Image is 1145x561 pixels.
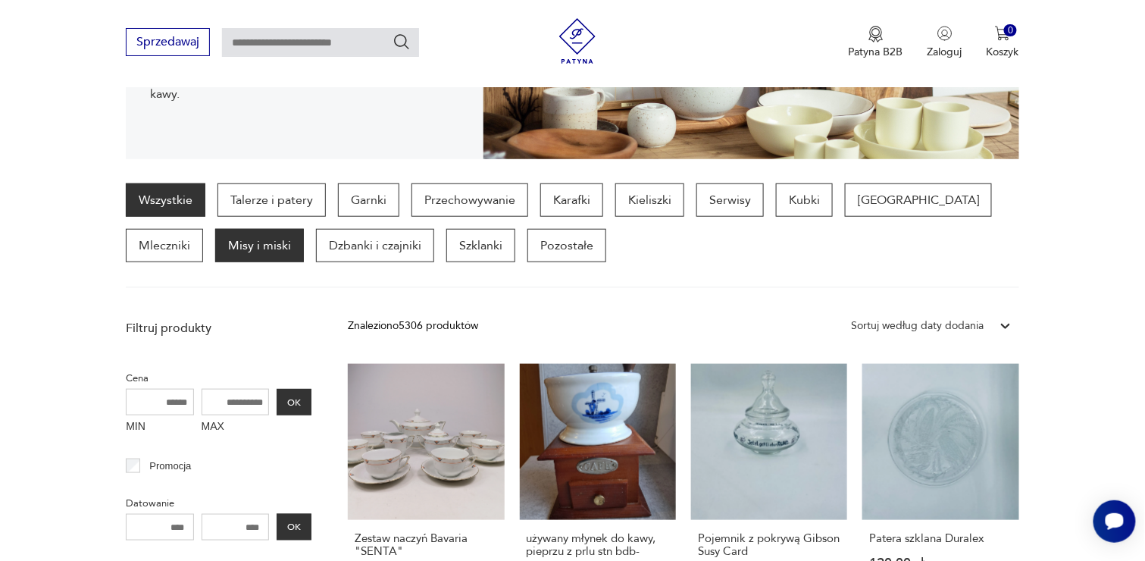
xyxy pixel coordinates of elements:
[126,28,210,56] button: Sprzedawaj
[316,229,434,262] a: Dzbanki i czajniki
[615,183,684,217] a: Kieliszki
[698,532,840,558] h3: Pojemnik z pokrywą Gibson Susy Card
[126,370,311,387] p: Cena
[527,532,669,558] h3: używany młynek do kawy, pieprzu z prlu stn bdb-
[928,45,962,59] p: Zaloguj
[338,183,399,217] a: Garnki
[126,183,205,217] a: Wszystkie
[869,532,1012,545] h3: Patera szklana Duralex
[849,26,903,59] button: Patyna B2B
[215,229,304,262] a: Misy i miski
[540,183,603,217] a: Karafki
[277,389,311,415] button: OK
[126,229,203,262] a: Mleczniki
[149,458,191,475] p: Promocja
[126,495,311,512] p: Datowanie
[776,183,833,217] a: Kubki
[849,45,903,59] p: Patyna B2B
[1093,500,1136,543] iframe: Smartsupp widget button
[446,229,515,262] a: Szklanki
[411,183,528,217] a: Przechowywanie
[527,229,606,262] a: Pozostałe
[995,26,1010,41] img: Ikona koszyka
[1004,24,1017,37] div: 0
[987,26,1019,59] button: 0Koszyk
[696,183,764,217] a: Serwisy
[555,18,600,64] img: Patyna - sklep z meblami i dekoracjami vintage
[126,320,311,337] p: Filtruj produkty
[348,318,478,334] div: Znaleziono 5306 produktów
[202,415,270,440] label: MAX
[217,183,326,217] a: Talerze i patery
[928,26,962,59] button: Zaloguj
[393,33,411,51] button: Szukaj
[868,26,884,42] img: Ikona medalu
[852,318,984,334] div: Sortuj według daty dodania
[845,183,992,217] a: [GEOGRAPHIC_DATA]
[277,514,311,541] button: OK
[849,26,903,59] a: Ikona medaluPatyna B2B
[937,26,953,41] img: Ikonka użytkownika
[987,45,1019,59] p: Koszyk
[126,415,194,440] label: MIN
[355,532,497,558] h3: Zestaw naczyń Bavaria "SENTA"
[126,38,210,49] a: Sprzedawaj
